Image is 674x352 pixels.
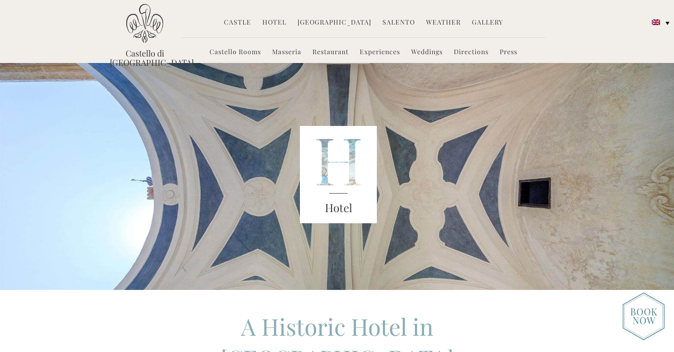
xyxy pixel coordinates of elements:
a: [GEOGRAPHIC_DATA] [298,18,371,28]
a: Press [500,47,517,58]
a: Masseria [272,47,301,58]
img: castello_header_block.png [300,126,377,223]
h3: Hotel [300,200,377,216]
a: Castello di [GEOGRAPHIC_DATA] [110,49,179,67]
a: Hotel [262,18,286,28]
img: Castello di Ugento [126,4,163,43]
a: Gallery [472,18,503,28]
a: Weather [426,18,461,28]
a: Directions [454,47,489,58]
a: Restaurant [312,47,349,58]
a: Castle [224,18,251,28]
a: Experiences [360,47,400,58]
a: Weddings [411,47,443,58]
img: English [652,19,660,25]
img: new-booknow.png [623,292,665,340]
a: Castello Rooms [210,47,261,58]
a: Salento [382,18,415,28]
